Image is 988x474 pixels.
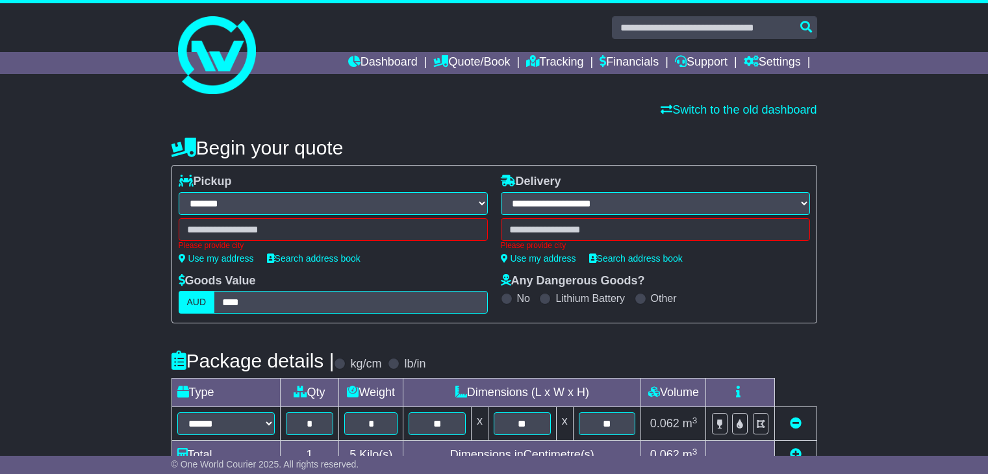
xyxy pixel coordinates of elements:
[267,253,361,264] a: Search address book
[501,253,576,264] a: Use my address
[589,253,683,264] a: Search address book
[348,52,418,74] a: Dashboard
[661,103,817,116] a: Switch to the old dashboard
[471,407,488,441] td: x
[179,253,254,264] a: Use my address
[349,448,356,461] span: 5
[555,292,625,305] label: Lithium Battery
[650,448,679,461] span: 0.062
[280,441,339,469] td: 1
[171,459,359,469] span: © One World Courier 2025. All rights reserved.
[433,52,510,74] a: Quote/Book
[641,379,706,407] td: Volume
[650,417,679,430] span: 0.062
[556,407,573,441] td: x
[501,241,810,250] div: Please provide city
[350,357,381,371] label: kg/cm
[339,441,403,469] td: Kilo(s)
[179,274,256,288] label: Goods Value
[517,292,530,305] label: No
[790,417,802,430] a: Remove this item
[403,441,641,469] td: Dimensions in Centimetre(s)
[501,175,561,189] label: Delivery
[683,417,698,430] span: m
[651,292,677,305] label: Other
[675,52,728,74] a: Support
[179,241,488,250] div: Please provide city
[171,379,280,407] td: Type
[404,357,425,371] label: lb/in
[744,52,801,74] a: Settings
[501,274,645,288] label: Any Dangerous Goods?
[339,379,403,407] td: Weight
[683,448,698,461] span: m
[692,447,698,456] sup: 3
[171,441,280,469] td: Total
[171,137,817,158] h4: Begin your quote
[179,175,232,189] label: Pickup
[171,350,335,371] h4: Package details |
[179,291,215,314] label: AUD
[600,52,659,74] a: Financials
[790,448,802,461] a: Add new item
[692,416,698,425] sup: 3
[280,379,339,407] td: Qty
[403,379,641,407] td: Dimensions (L x W x H)
[526,52,583,74] a: Tracking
